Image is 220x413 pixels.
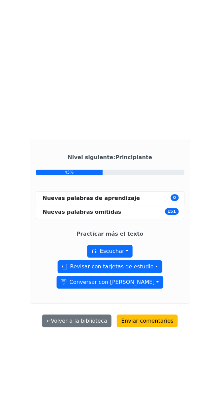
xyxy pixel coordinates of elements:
[87,245,133,258] button: Escuchar
[165,208,179,215] span: 151
[58,261,162,273] button: Revisar con tarjetas de estudio
[43,195,140,203] div: Nuevas palabras de aprendizaje
[36,170,103,175] div: 45%
[57,276,163,289] button: Conversar con [PERSON_NAME]
[68,154,152,161] strong: Nivel siguiente : Principiante
[43,208,122,216] div: Nuevas palabras omitidas
[117,315,178,328] button: Enviar comentarios
[39,315,115,322] a: ←Volver a la biblioteca
[42,315,112,328] button: ←Volver a la biblioteca
[171,195,179,201] span: 0
[36,170,185,175] a: 45%
[76,231,144,237] strong: Practicar más el texto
